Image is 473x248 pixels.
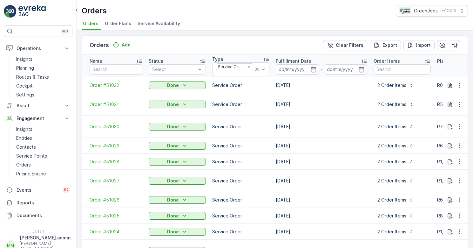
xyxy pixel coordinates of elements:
[374,227,418,237] button: 2 Order Items
[90,159,142,165] a: Order #51028
[167,101,179,108] p: Done
[324,64,368,74] input: dd/mm/yyyy
[149,81,206,89] button: Done
[149,212,206,220] button: Done
[90,178,142,184] a: Order #51027
[4,184,72,196] a: Events82
[209,138,273,154] td: Service Order
[437,143,456,148] span: R650.00
[377,101,406,108] p: 2 Order Items
[437,124,455,129] span: R736.00
[83,20,98,27] span: Orders
[209,224,273,240] td: Service Order
[273,208,370,224] td: [DATE]
[396,5,468,17] button: GreenJobs(+02:00)
[374,176,418,186] button: 2 Order Items
[167,229,179,235] p: Done
[273,224,370,240] td: [DATE]
[20,235,71,241] p: [PERSON_NAME].admin
[440,8,456,13] p: ( +02:00 )
[14,55,72,64] a: Insights
[273,154,370,170] td: [DATE]
[437,178,459,183] span: R1,070.00
[90,101,142,108] span: Order #51031
[209,93,273,116] td: Service Order
[273,116,370,138] td: [DATE]
[17,200,70,206] p: Reports
[209,170,273,192] td: Service Order
[4,99,72,112] button: Asset
[4,196,72,209] a: Reports
[16,56,32,62] p: Insights
[209,116,273,138] td: Service Order
[374,141,418,151] button: 2 Order Items
[17,45,60,52] p: Operations
[321,66,323,73] p: -
[82,6,107,16] p: Orders
[90,213,142,219] span: Order #51025
[377,213,406,219] p: 2 Order Items
[4,5,17,18] img: logo
[167,197,179,203] p: Done
[16,153,47,159] p: Service Points
[374,157,418,167] button: 2 Order Items
[167,159,179,165] p: Done
[149,58,163,64] p: Status
[17,115,60,122] p: Engagement
[16,126,32,132] p: Insights
[437,58,467,64] p: Planned Price
[374,122,418,132] button: 2 Order Items
[245,64,252,69] div: Remove Service Order
[110,41,133,49] button: Add
[152,66,196,73] p: Select
[14,125,72,134] a: Insights
[17,212,70,219] p: Documents
[90,82,142,89] a: Order #51032
[374,80,418,90] button: 2 Order Items
[14,143,72,152] a: Contacts
[17,187,59,193] p: Events
[216,64,245,70] div: Service Order
[14,73,72,81] a: Routes & Tasks
[4,230,72,233] span: v 1.48.1
[4,112,72,125] button: Engagement
[374,195,418,205] button: 2 Order Items
[167,82,179,89] p: Done
[138,20,180,27] span: Service Availability
[90,229,142,235] span: Order #51024
[374,58,400,64] p: Order Items
[149,123,206,131] button: Done
[377,124,406,130] p: 2 Order Items
[4,209,72,222] a: Documents
[16,171,46,177] p: Pricing Engine
[90,58,102,64] p: Name
[437,159,458,164] span: R1,067.42
[167,178,179,184] p: Done
[336,42,363,48] p: Clear Filters
[377,82,406,89] p: 2 Order Items
[90,124,142,130] a: Order #51030
[273,192,370,208] td: [DATE]
[149,142,206,150] button: Done
[149,177,206,185] button: Done
[14,134,72,143] a: Entities
[4,42,72,55] button: Operations
[17,103,60,109] p: Asset
[90,197,142,203] a: Order #51026
[16,92,34,98] p: Settings
[323,40,367,50] button: Clear Filters
[437,102,456,107] span: R506.00
[64,188,69,193] p: 82
[209,154,273,170] td: Service Order
[382,42,397,48] p: Export
[90,143,142,149] a: Order #51029
[14,169,72,178] a: Pricing Engine
[62,29,68,34] p: ⌘B
[437,82,450,88] span: R0.00
[149,196,206,204] button: Done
